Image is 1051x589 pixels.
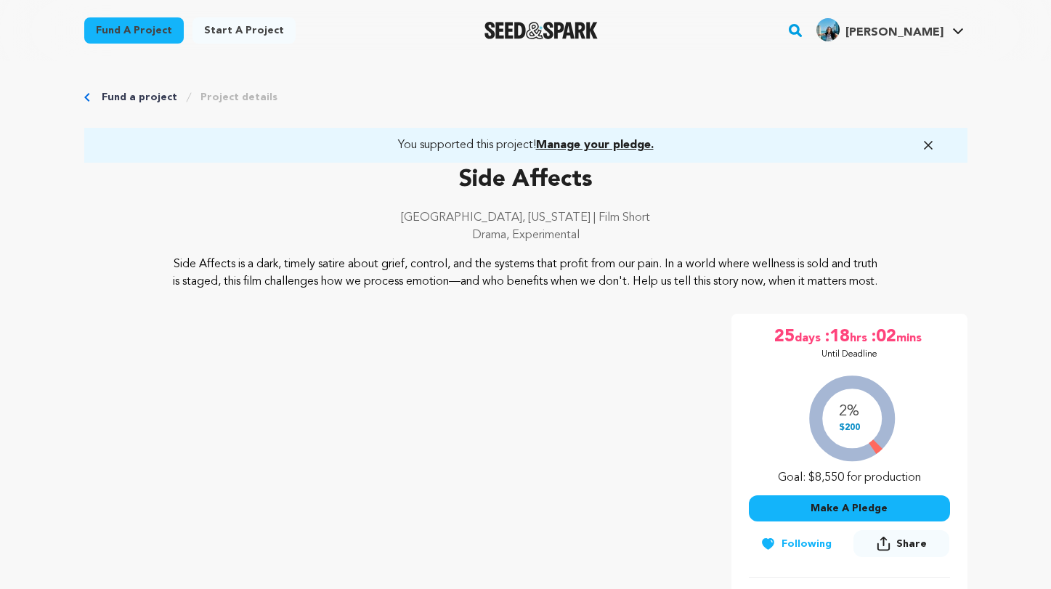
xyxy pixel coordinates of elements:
[795,325,824,349] span: days
[816,18,944,41] div: Luisa B.'s Profile
[853,530,949,557] button: Share
[84,209,967,227] p: [GEOGRAPHIC_DATA], [US_STATE] | Film Short
[102,137,950,154] a: You supported this project!Manage your pledge.
[850,325,870,349] span: hrs
[813,15,967,46] span: Luisa B.'s Profile
[896,537,927,551] span: Share
[172,256,879,291] p: Side Affects is a dark, timely satire about grief, control, and the systems that profit from our ...
[200,90,277,105] a: Project details
[845,27,944,38] span: [PERSON_NAME]
[813,15,967,41] a: Luisa B.'s Profile
[484,22,598,39] img: Seed&Spark Logo Dark Mode
[484,22,598,39] a: Seed&Spark Homepage
[102,90,177,105] a: Fund a project
[896,325,925,349] span: mins
[853,530,949,563] span: Share
[84,90,967,105] div: Breadcrumb
[816,18,840,41] img: 06945a0e885cf58c.jpg
[870,325,896,349] span: :02
[84,163,967,198] p: Side Affects
[749,495,950,521] button: Make A Pledge
[821,349,877,360] p: Until Deadline
[536,139,654,151] span: Manage your pledge.
[84,17,184,44] a: Fund a project
[84,227,967,244] p: Drama, Experimental
[749,531,843,557] button: Following
[192,17,296,44] a: Start a project
[774,325,795,349] span: 25
[824,325,850,349] span: :18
